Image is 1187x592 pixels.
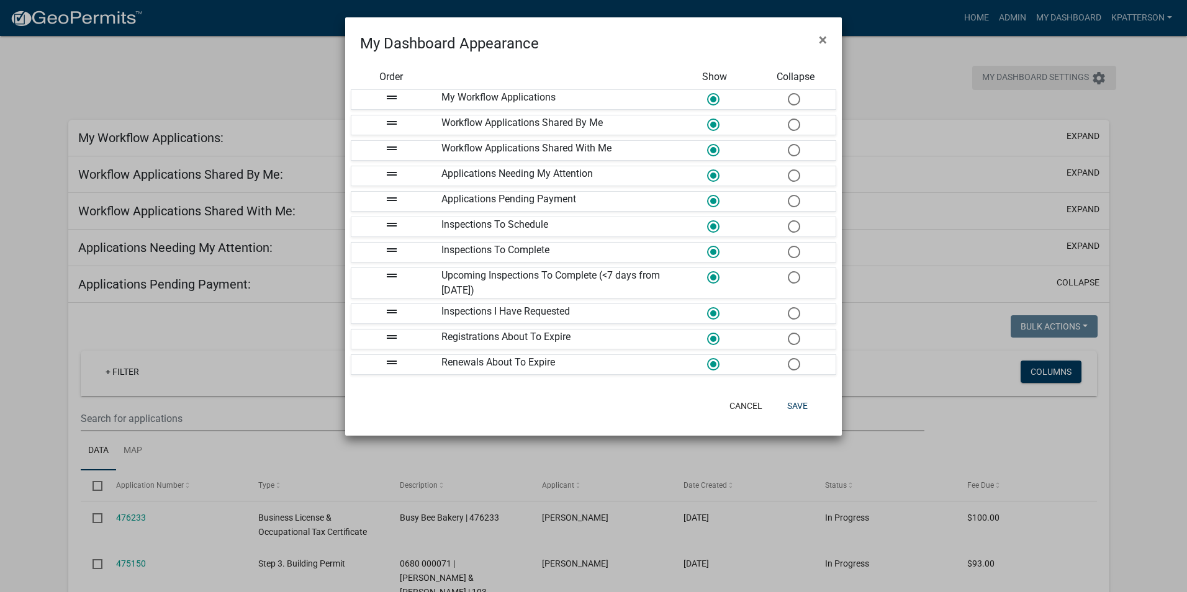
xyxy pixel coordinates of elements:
[384,192,399,207] i: drag_handle
[809,22,837,57] button: Close
[432,268,674,298] div: Upcoming Inspections To Complete (<7 days from [DATE])
[674,70,755,84] div: Show
[819,31,827,48] span: ×
[384,90,399,105] i: drag_handle
[384,166,399,181] i: drag_handle
[432,330,674,349] div: Registrations About To Expire
[384,304,399,319] i: drag_handle
[432,192,674,211] div: Applications Pending Payment
[384,243,399,258] i: drag_handle
[432,355,674,374] div: Renewals About To Expire
[384,330,399,344] i: drag_handle
[432,166,674,186] div: Applications Needing My Attention
[432,90,674,109] div: My Workflow Applications
[384,268,399,283] i: drag_handle
[432,304,674,323] div: Inspections I Have Requested
[720,395,772,417] button: Cancel
[432,217,674,236] div: Inspections To Schedule
[360,32,539,55] h4: My Dashboard Appearance
[351,70,431,84] div: Order
[432,141,674,160] div: Workflow Applications Shared With Me
[432,115,674,135] div: Workflow Applications Shared By Me
[756,70,836,84] div: Collapse
[432,243,674,262] div: Inspections To Complete
[384,115,399,130] i: drag_handle
[384,217,399,232] i: drag_handle
[384,141,399,156] i: drag_handle
[777,395,818,417] button: Save
[384,355,399,370] i: drag_handle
